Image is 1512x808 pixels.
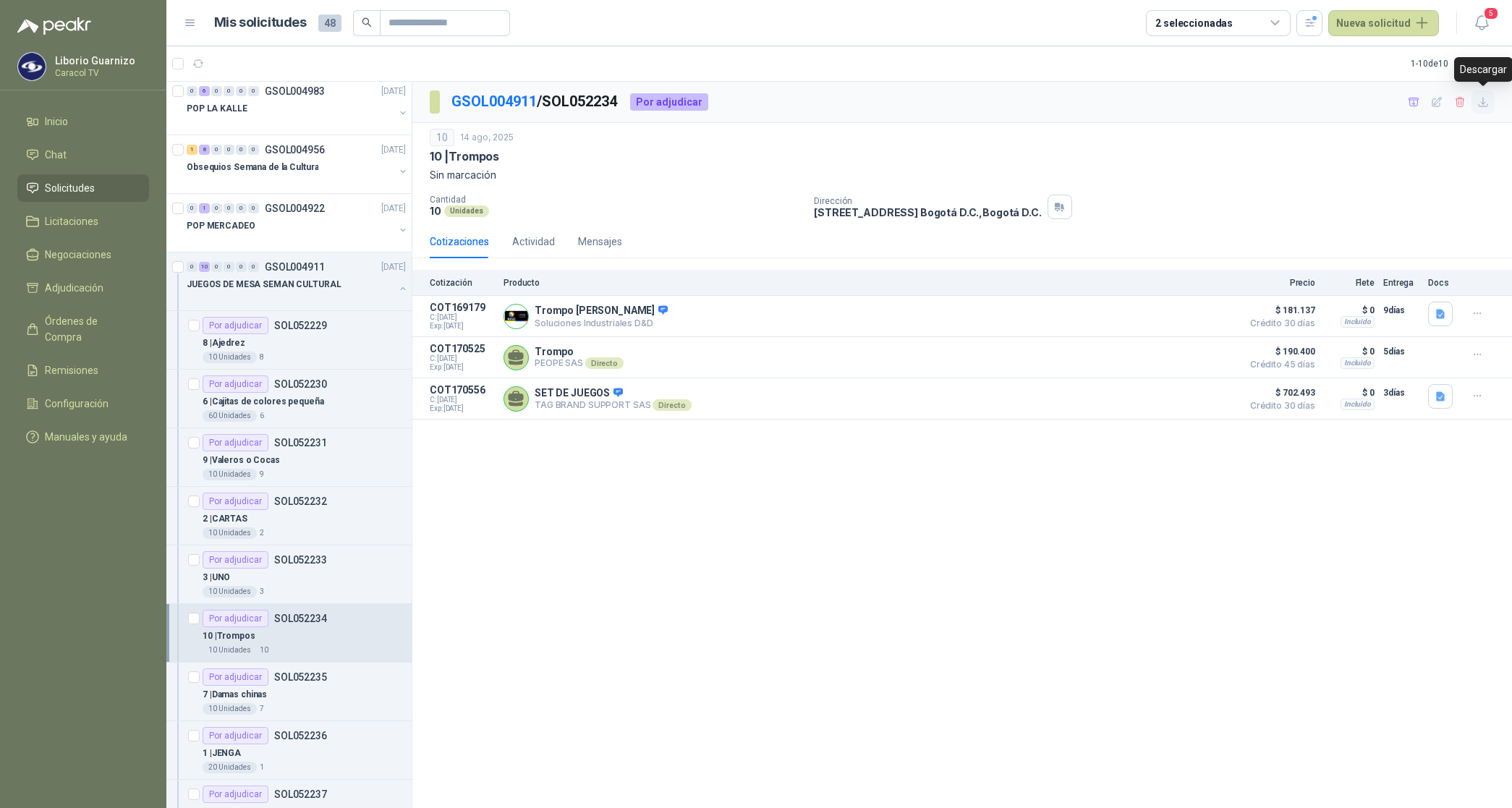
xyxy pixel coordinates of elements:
div: 10 [430,129,454,146]
p: 6 [260,410,264,422]
div: 0 [187,203,198,213]
p: 5 días [1383,343,1419,360]
a: 1 8 0 0 0 0 GSOL004956[DATE] Obsequios Semana de la Cultura [187,141,409,187]
span: Licitaciones [45,213,98,229]
p: Dirección [814,196,1041,206]
p: 14 ago, 2025 [460,131,514,145]
a: Órdenes de Compra [17,307,149,351]
span: Manuales y ayuda [45,429,127,445]
a: Por adjudicarSOL0522333 |UNO10 Unidades3 [166,545,412,604]
div: Incluido [1341,316,1375,328]
div: Por adjudicar [203,727,268,744]
p: GSOL004956 [265,145,325,155]
span: Órdenes de Compra [45,313,135,345]
span: C: [DATE] [430,396,495,404]
p: 3 [260,586,264,598]
div: Directo [653,399,691,411]
p: 9 | Valeros o Cocas [203,454,280,467]
p: POP LA KALLE [187,102,247,116]
p: [DATE] [381,260,406,274]
p: SOL052237 [274,789,327,799]
a: Licitaciones [17,208,149,235]
p: [DATE] [381,85,406,98]
p: 8 [260,352,264,363]
p: SOL052231 [274,438,327,448]
p: [STREET_ADDRESS] Bogotá D.C. , Bogotá D.C. [814,206,1041,218]
span: Exp: [DATE] [430,322,495,331]
a: Chat [17,141,149,169]
h1: Mis solicitudes [214,12,307,33]
p: 3 días [1383,384,1419,401]
div: Actividad [512,234,555,250]
p: 10 | Trompos [430,149,499,164]
span: Crédito 30 días [1243,319,1315,328]
p: [DATE] [381,143,406,157]
p: $ 0 [1324,302,1375,319]
p: Cotización [430,278,495,288]
span: Chat [45,147,67,163]
div: Unidades [444,205,489,217]
div: 10 Unidades [203,586,257,598]
div: 0 [211,86,222,96]
p: 10 [430,205,441,217]
p: 7 | Damas chinas [203,688,267,702]
p: PEOPE SAS [535,357,624,369]
p: COT169179 [430,302,495,313]
div: 1 - 10 de 10 [1411,52,1495,75]
div: 8 [199,145,210,155]
div: Por adjudicar [203,668,268,686]
p: Soluciones Industriales D&D [535,318,668,328]
div: 0 [211,262,222,272]
p: TAG BRAND SUPPORT SAS [535,399,692,411]
span: Remisiones [45,362,98,378]
div: 0 [224,145,234,155]
p: Sin marcación [430,167,1495,183]
img: Company Logo [18,53,46,80]
p: POP MERCADEO [187,219,255,233]
div: 1 [187,145,198,155]
img: Logo peakr [17,17,91,35]
div: 20 Unidades [203,762,257,773]
p: SOL052236 [274,731,327,741]
a: Solicitudes [17,174,149,202]
p: 3 | UNO [203,571,230,584]
div: 10 Unidades [203,645,257,656]
a: Por adjudicarSOL0522306 |Cajitas de colores pequeña60 Unidades6 [166,370,412,428]
a: Negociaciones [17,241,149,268]
a: Configuración [17,390,149,417]
p: 9 días [1383,302,1419,319]
div: Incluido [1341,357,1375,369]
p: 8 | Ajedrez [203,336,245,350]
div: 0 [248,86,259,96]
div: 0 [224,262,234,272]
span: Crédito 30 días [1243,401,1315,410]
span: Configuración [45,396,109,412]
div: 0 [224,203,234,213]
div: 0 [236,262,247,272]
p: GSOL004983 [265,86,325,96]
div: Por adjudicar [203,493,268,510]
p: SOL052235 [274,672,327,682]
div: Cotizaciones [430,234,489,250]
div: 6 [199,86,210,96]
button: Nueva solicitud [1328,10,1439,36]
a: Adjudicación [17,274,149,302]
a: GSOL004911 [451,93,537,110]
p: Cantidad [430,195,802,205]
div: Por adjudicar [630,93,708,111]
p: 2 | CARTAS [203,512,247,526]
p: JUEGOS DE MESA SEMAN CULTURAL [187,278,341,292]
span: $ 702.493 [1243,384,1315,401]
p: GSOL004911 [265,262,325,272]
a: Por adjudicarSOL0522322 |CARTAS10 Unidades2 [166,487,412,545]
p: [DATE] [381,202,406,216]
span: Adjudicación [45,280,103,296]
button: 5 [1469,10,1495,36]
a: Remisiones [17,357,149,384]
div: 2 seleccionadas [1155,15,1233,31]
div: 10 Unidades [203,469,257,480]
p: SOL052229 [274,320,327,331]
span: $ 181.137 [1243,302,1315,319]
p: SOL052234 [274,613,327,624]
p: Docs [1428,278,1457,288]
